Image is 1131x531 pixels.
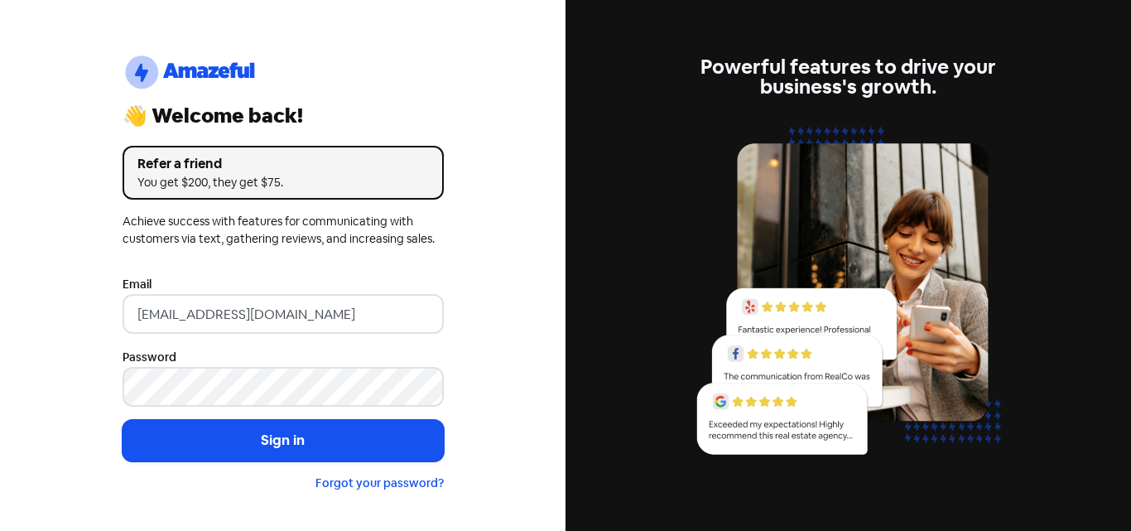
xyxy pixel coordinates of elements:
[315,475,444,490] a: Forgot your password?
[688,57,1009,97] div: Powerful features to drive your business's growth.
[123,294,444,334] input: Enter your email address...
[137,154,429,174] div: Refer a friend
[123,420,444,461] button: Sign in
[123,106,444,126] div: 👋 Welcome back!
[688,117,1009,474] img: reviews
[123,349,176,366] label: Password
[137,174,429,191] div: You get $200, they get $75.
[123,276,152,293] label: Email
[123,213,444,248] div: Achieve success with features for communicating with customers via text, gathering reviews, and i...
